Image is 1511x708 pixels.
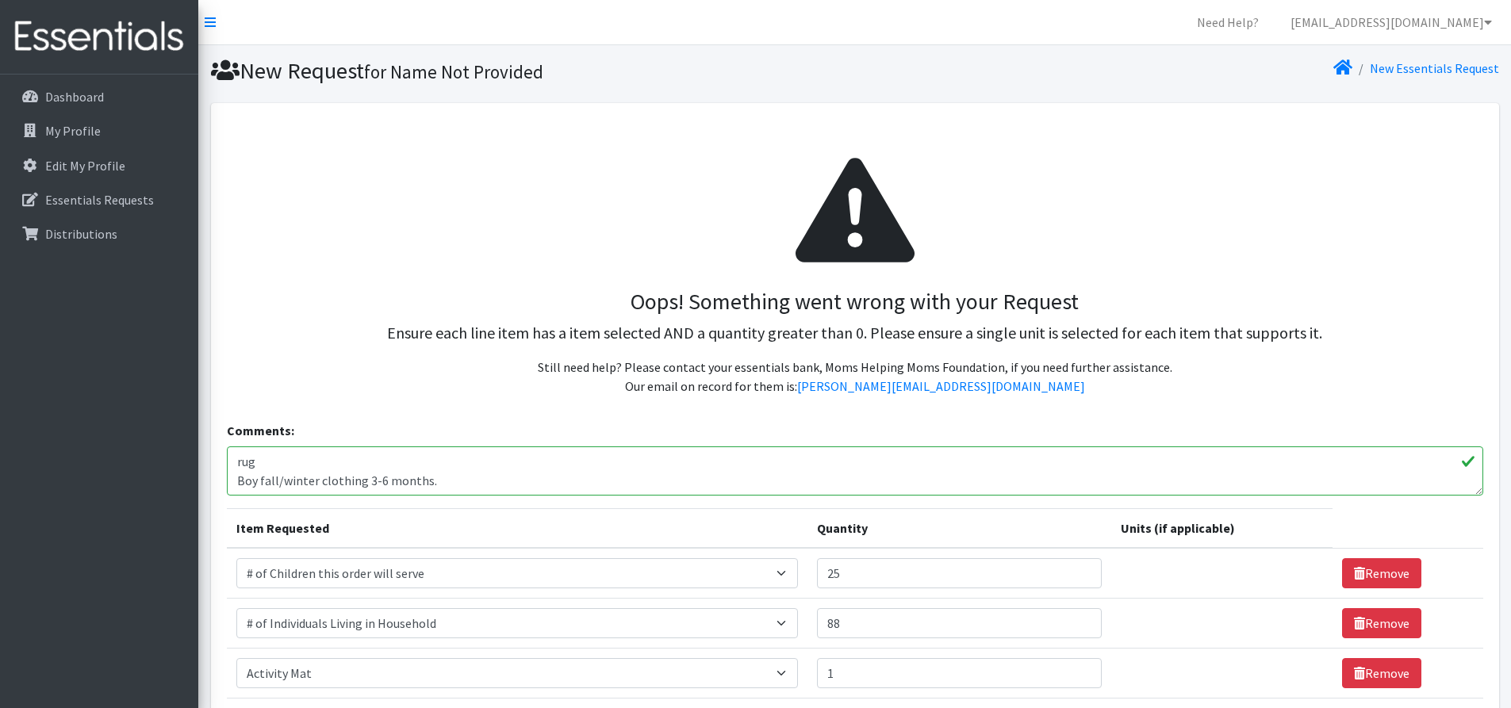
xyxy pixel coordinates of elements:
[45,158,125,174] p: Edit My Profile
[227,509,807,549] th: Item Requested
[1342,558,1421,588] a: Remove
[1278,6,1505,38] a: [EMAIL_ADDRESS][DOMAIN_NAME]
[797,378,1085,394] a: [PERSON_NAME][EMAIL_ADDRESS][DOMAIN_NAME]
[240,358,1471,396] p: Still need help? Please contact your essentials bank, Moms Helping Moms Foundation, if you need f...
[1111,509,1333,549] th: Units (if applicable)
[240,321,1471,345] p: Ensure each line item has a item selected AND a quantity greater than 0. Please ensure a single u...
[364,60,543,83] small: for Name Not Provided
[45,89,104,105] p: Dashboard
[6,150,192,182] a: Edit My Profile
[45,192,154,208] p: Essentials Requests
[807,509,1111,549] th: Quantity
[6,10,192,63] img: HumanEssentials
[227,446,1483,496] textarea: rug Boy fall/winter clothing 3-6 months. boy jacket for fall size 12 months.
[211,57,849,85] h1: New Request
[1184,6,1271,38] a: Need Help?
[6,184,192,216] a: Essentials Requests
[6,218,192,250] a: Distributions
[45,226,117,242] p: Distributions
[6,115,192,147] a: My Profile
[1342,658,1421,688] a: Remove
[240,289,1471,316] h3: Oops! Something went wrong with your Request
[1370,60,1499,76] a: New Essentials Request
[6,81,192,113] a: Dashboard
[45,123,101,139] p: My Profile
[1342,608,1421,638] a: Remove
[227,421,294,440] label: Comments:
